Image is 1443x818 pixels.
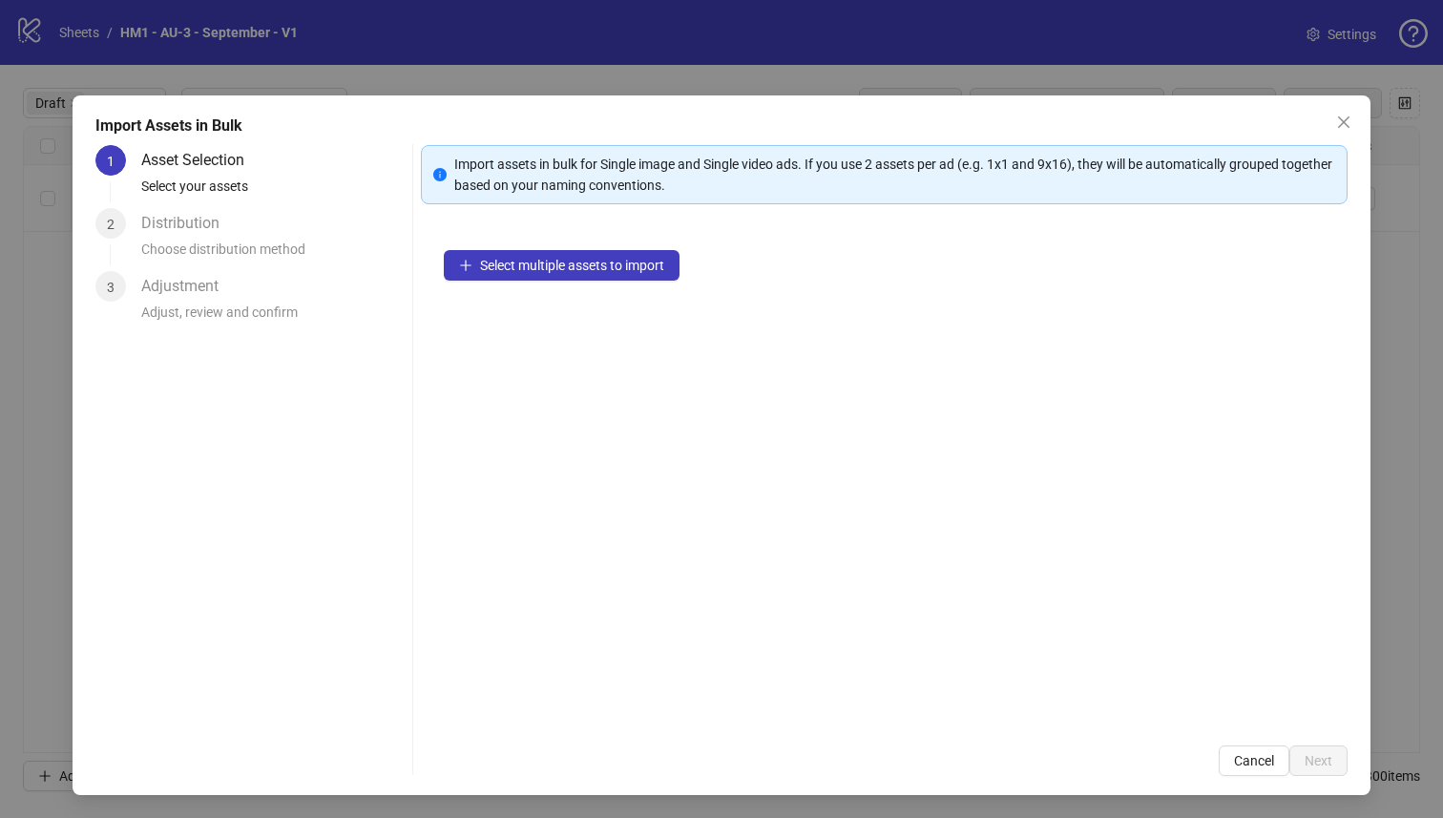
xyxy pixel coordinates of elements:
[141,271,234,302] div: Adjustment
[1336,115,1351,130] span: close
[107,217,115,232] span: 2
[1289,745,1348,776] button: Next
[141,208,235,239] div: Distribution
[1234,753,1274,768] span: Cancel
[433,168,447,181] span: info-circle
[444,250,680,281] button: Select multiple assets to import
[1328,107,1359,137] button: Close
[107,280,115,295] span: 3
[141,176,405,208] div: Select your assets
[107,154,115,169] span: 1
[95,115,1349,137] div: Import Assets in Bulk
[141,145,260,176] div: Asset Selection
[141,239,405,271] div: Choose distribution method
[1219,745,1289,776] button: Cancel
[454,154,1336,196] div: Import assets in bulk for Single image and Single video ads. If you use 2 assets per ad (e.g. 1x1...
[459,259,472,272] span: plus
[141,302,405,334] div: Adjust, review and confirm
[480,258,664,273] span: Select multiple assets to import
